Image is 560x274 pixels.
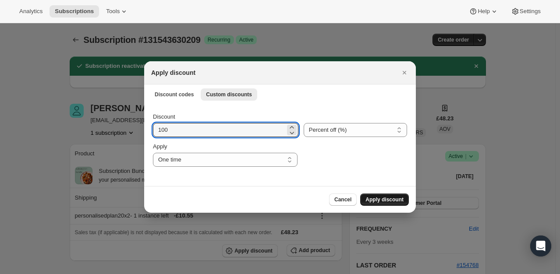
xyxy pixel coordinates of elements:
[201,88,257,101] button: Custom discounts
[155,91,194,98] span: Discount codes
[14,5,48,18] button: Analytics
[19,8,43,15] span: Analytics
[153,113,175,120] span: Discount
[329,193,357,206] button: Cancel
[334,196,351,203] span: Cancel
[101,5,134,18] button: Tools
[153,143,167,150] span: Apply
[149,88,199,101] button: Discount codes
[144,104,416,186] div: Custom discounts
[50,5,99,18] button: Subscriptions
[520,8,541,15] span: Settings
[106,8,120,15] span: Tools
[365,196,404,203] span: Apply discount
[206,91,252,98] span: Custom discounts
[464,5,503,18] button: Help
[506,5,546,18] button: Settings
[360,193,409,206] button: Apply discount
[151,68,195,77] h2: Apply discount
[398,67,411,79] button: Close
[530,235,551,256] div: Open Intercom Messenger
[55,8,94,15] span: Subscriptions
[478,8,489,15] span: Help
